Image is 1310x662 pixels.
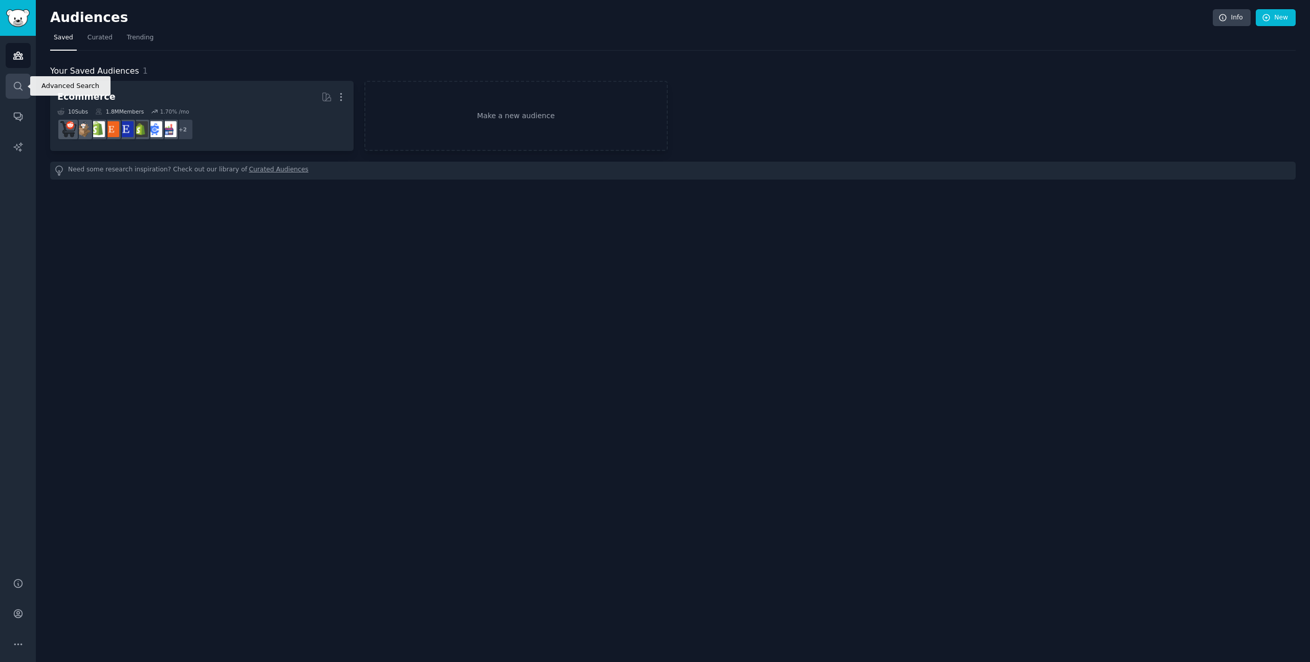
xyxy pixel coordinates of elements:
span: Saved [54,33,73,42]
img: shopify [89,121,105,137]
a: Ecommerce10Subs1.8MMembers1.70% /mo+2ecommerce_growthecommercemarketingreviewmyshopifyEtsySellers... [50,81,354,151]
div: 1.70 % /mo [160,108,189,115]
img: dropship [75,121,91,137]
div: Need some research inspiration? Check out our library of [50,162,1296,180]
img: EtsySellers [118,121,134,137]
div: + 2 [172,119,193,140]
a: Saved [50,30,77,51]
img: GummySearch logo [6,9,30,27]
div: 1.8M Members [95,108,144,115]
a: Trending [123,30,157,51]
span: Trending [127,33,154,42]
div: Ecommerce [57,91,116,103]
span: 1 [143,66,148,76]
span: Your Saved Audiences [50,65,139,78]
img: ecommerce [60,121,76,137]
h2: Audiences [50,10,1213,26]
a: Curated [84,30,116,51]
img: ecommerce_growth [161,121,177,137]
a: Info [1213,9,1251,27]
a: Make a new audience [364,81,668,151]
div: 10 Sub s [57,108,88,115]
a: New [1256,9,1296,27]
a: Curated Audiences [249,165,309,176]
span: Curated [88,33,113,42]
img: reviewmyshopify [132,121,148,137]
img: ecommercemarketing [146,121,162,137]
img: Etsy [103,121,119,137]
